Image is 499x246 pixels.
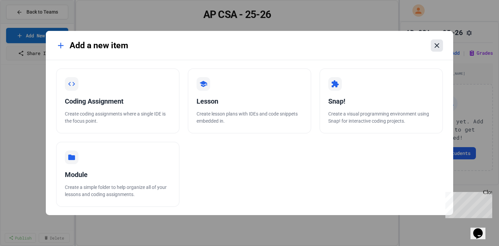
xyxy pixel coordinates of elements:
[65,170,171,180] div: Module
[65,110,171,125] p: Create coding assignments where a single IDE is the focus point.
[56,39,128,52] div: Add a new item
[197,96,302,106] div: Lesson
[443,189,492,218] iframe: chat widget
[65,96,171,106] div: Coding Assignment
[328,110,434,125] p: Create a visual programming environment using Snap! for interactive coding projects.
[470,219,492,239] iframe: chat widget
[65,184,171,198] p: Create a simple folder to help organize all of your lessons and coding assignments.
[197,110,302,125] p: Create lesson plans with IDEs and code snippets embedded in.
[328,96,434,106] div: Snap!
[3,3,47,43] div: Chat with us now!Close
